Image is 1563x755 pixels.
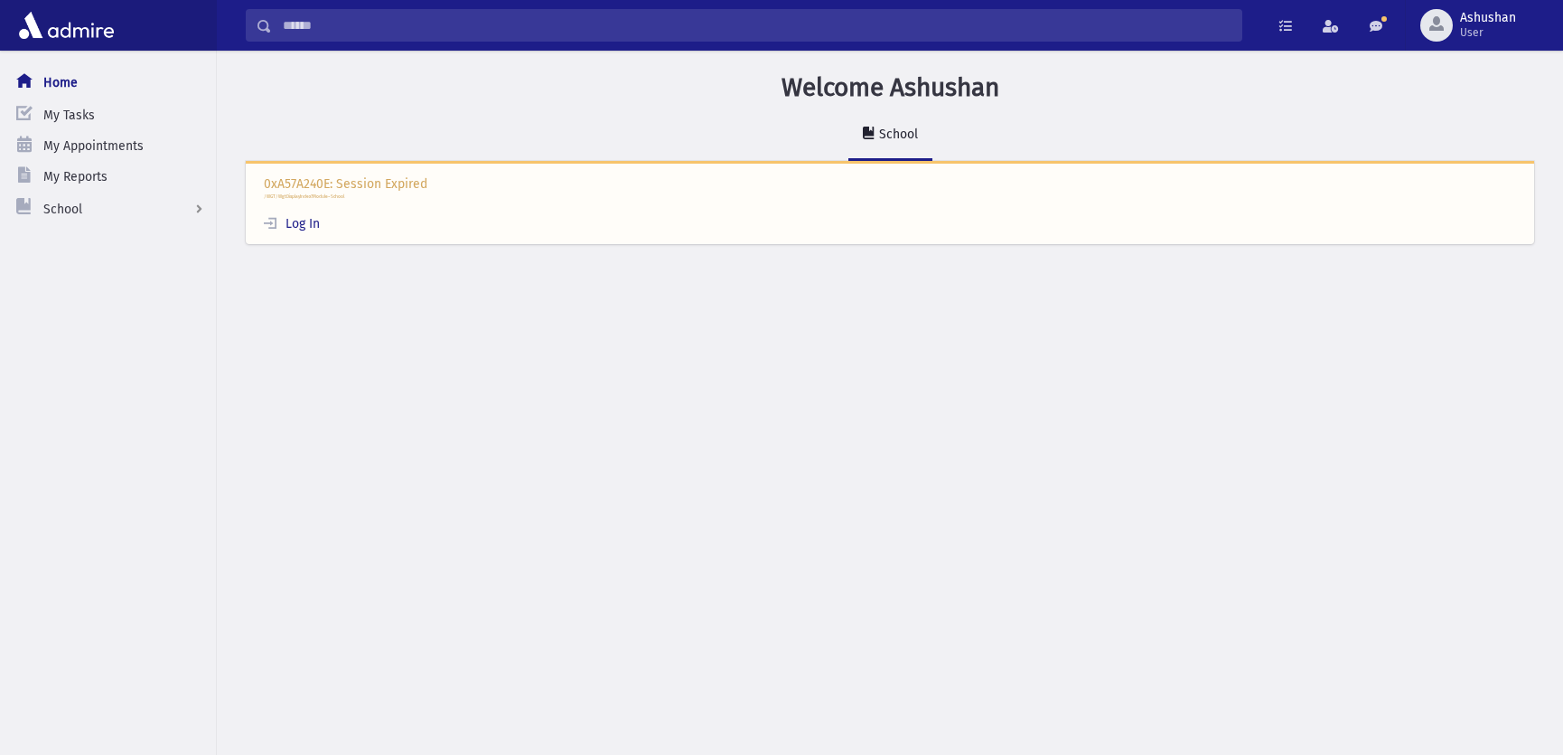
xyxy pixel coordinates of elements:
span: Home [43,75,78,90]
a: School [848,110,932,161]
img: AdmirePro [14,7,118,43]
a: Log In [264,216,320,231]
span: Ashushan [1460,11,1516,25]
span: My Reports [43,169,108,184]
p: /WGT/WgtDisplayIndex?Module=School [264,193,1516,201]
div: 0xA57A240E: Session Expired [246,161,1534,245]
span: My Appointments [43,138,144,154]
h3: Welcome Ashushan [781,72,999,103]
span: User [1460,25,1516,40]
input: Search [272,9,1241,42]
span: My Tasks [43,108,95,123]
span: School [43,202,82,217]
div: School [875,127,918,142]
